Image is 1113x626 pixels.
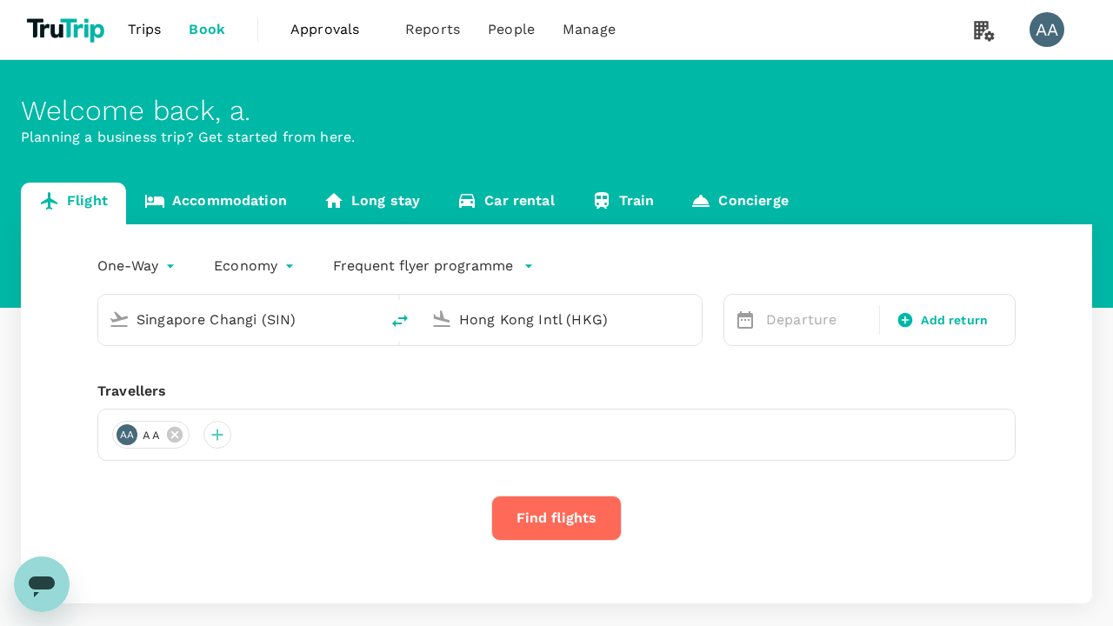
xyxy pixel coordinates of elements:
button: Open [690,317,693,321]
div: AAa a [112,421,190,449]
div: AA [1030,12,1064,47]
span: People [488,19,535,40]
span: Reports [405,19,460,40]
div: Travellers [97,381,1016,402]
p: Departure [766,310,869,330]
div: AA [117,424,137,445]
button: Open [367,317,370,321]
a: Car rental [438,183,573,224]
div: Welcome back , a . [21,95,1092,127]
button: Frequent flyer programme [333,256,534,276]
span: Book [189,19,225,40]
span: Trips [128,19,162,40]
a: Concierge [672,183,806,224]
img: TruTrip logo [21,10,114,49]
a: Long stay [305,183,438,224]
p: Frequent flyer programme [333,256,513,276]
button: delete [379,300,421,342]
input: Going to [459,306,665,333]
div: One-Way [97,252,179,280]
a: Accommodation [126,183,305,224]
span: Add return [921,311,988,330]
input: Depart from [137,306,343,333]
div: Economy [214,252,298,280]
span: Manage [563,19,616,40]
span: a a [132,427,170,444]
span: Approvals [290,19,377,40]
a: Flight [21,183,126,224]
iframe: Button to launch messaging window [14,556,70,612]
a: Train [573,183,673,224]
button: Find flights [491,496,622,541]
p: Planning a business trip? Get started from here. [21,127,1092,148]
